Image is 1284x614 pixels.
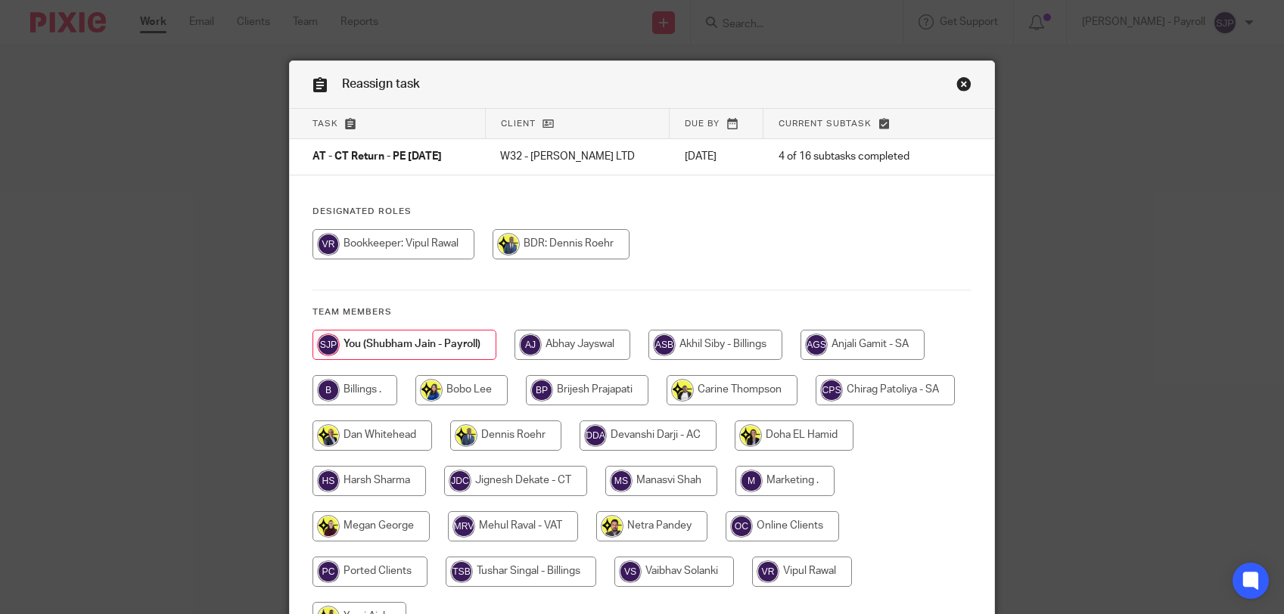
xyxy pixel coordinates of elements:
h4: Designated Roles [312,206,972,218]
p: W32 - [PERSON_NAME] LTD [500,149,654,164]
a: Close this dialog window [956,76,972,97]
span: Client [501,119,536,128]
span: AT - CT Return - PE [DATE] [312,152,442,163]
p: [DATE] [685,149,748,164]
h4: Team members [312,306,972,318]
span: Current subtask [779,119,872,128]
span: Reassign task [342,78,420,90]
td: 4 of 16 subtasks completed [763,139,944,175]
span: Task [312,119,338,128]
span: Due by [685,119,720,128]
